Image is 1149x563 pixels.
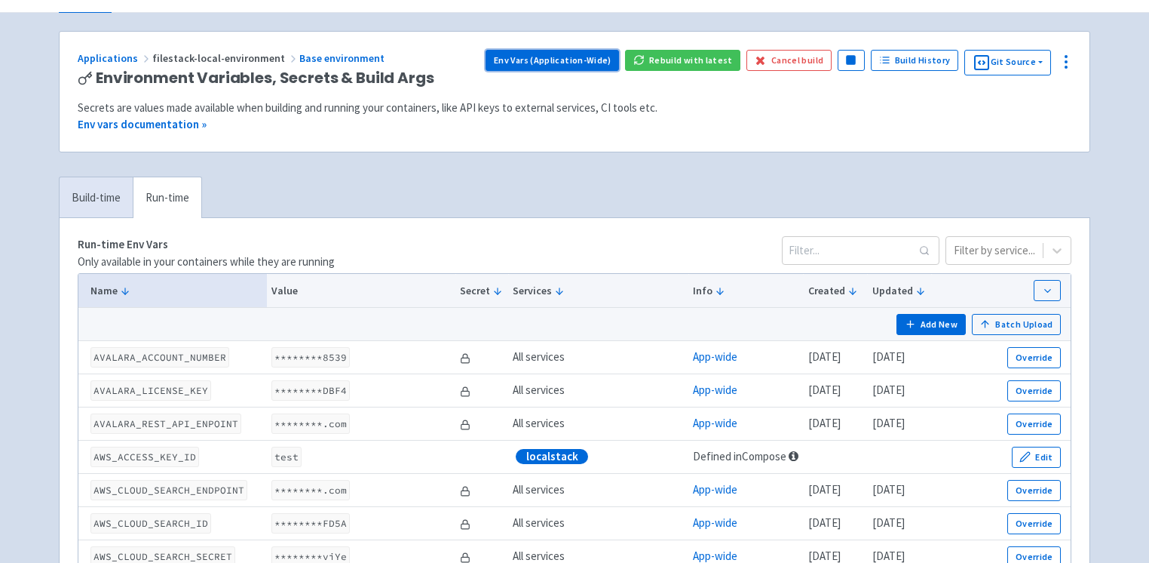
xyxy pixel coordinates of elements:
[746,50,832,71] button: Cancel build
[508,408,688,441] td: All services
[872,482,905,497] time: [DATE]
[90,414,241,434] code: AVALARA_REST_API_ENPOINT
[872,383,905,397] time: [DATE]
[90,480,247,500] code: AWS_CLOUD_SEARCH_ENDPOINT
[808,349,841,364] time: [DATE]
[896,314,966,335] button: Add New
[299,51,387,65] a: Base environment
[1007,480,1061,501] button: Override
[693,549,737,563] a: App-wide
[808,549,841,563] time: [DATE]
[508,507,688,540] td: All services
[90,283,262,299] button: Name
[96,69,434,87] span: Environment Variables, Secrets & Build Args
[872,515,905,530] time: [DATE]
[1007,380,1061,401] button: Override
[1007,347,1061,368] button: Override
[90,380,211,401] code: AVALARA_LICENSE_KEY
[693,416,737,430] a: App-wide
[872,349,905,364] time: [DATE]
[808,515,841,530] time: [DATE]
[808,383,841,397] time: [DATE]
[782,236,939,265] input: Filter...
[513,283,683,299] button: Services
[871,50,958,71] a: Build History
[60,177,133,219] a: Build-time
[625,50,740,71] button: Rebuild with latest
[693,449,786,463] a: Defined in Compose
[78,254,335,271] p: Only available in your containers while they are running
[90,347,229,368] code: AVALARA_ACCOUNT_NUMBER
[693,482,737,497] a: App-wide
[508,341,688,374] td: All services
[838,50,865,71] button: Pause
[78,117,207,131] a: Env vars documentation »
[808,283,863,299] button: Created
[872,283,927,299] button: Updated
[1007,414,1061,435] button: Override
[526,449,578,464] span: localstack
[508,474,688,507] td: All services
[693,515,737,530] a: App-wide
[964,50,1051,75] button: Git Source
[693,383,737,397] a: App-wide
[693,283,798,299] button: Info
[508,374,688,408] td: All services
[460,283,503,299] button: Secret
[133,177,201,219] a: Run-time
[90,447,199,467] code: AWS_ACCESS_KEY_ID
[808,482,841,497] time: [DATE]
[78,51,152,65] a: Applications
[972,314,1062,335] button: Batch Upload
[486,50,619,71] a: Env Vars (Application-Wide)
[872,416,905,430] time: [DATE]
[872,549,905,563] time: [DATE]
[693,349,737,364] a: App-wide
[152,51,299,65] span: filestack-local-environment
[1007,513,1061,534] button: Override
[1012,447,1062,468] button: Edit
[78,100,1071,117] div: Secrets are values made available when building and running your containers, like API keys to ext...
[271,447,302,467] code: test
[808,416,841,430] time: [DATE]
[90,513,211,534] code: AWS_CLOUD_SEARCH_ID
[267,274,455,308] th: Value
[78,237,168,251] strong: Run-time Env Vars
